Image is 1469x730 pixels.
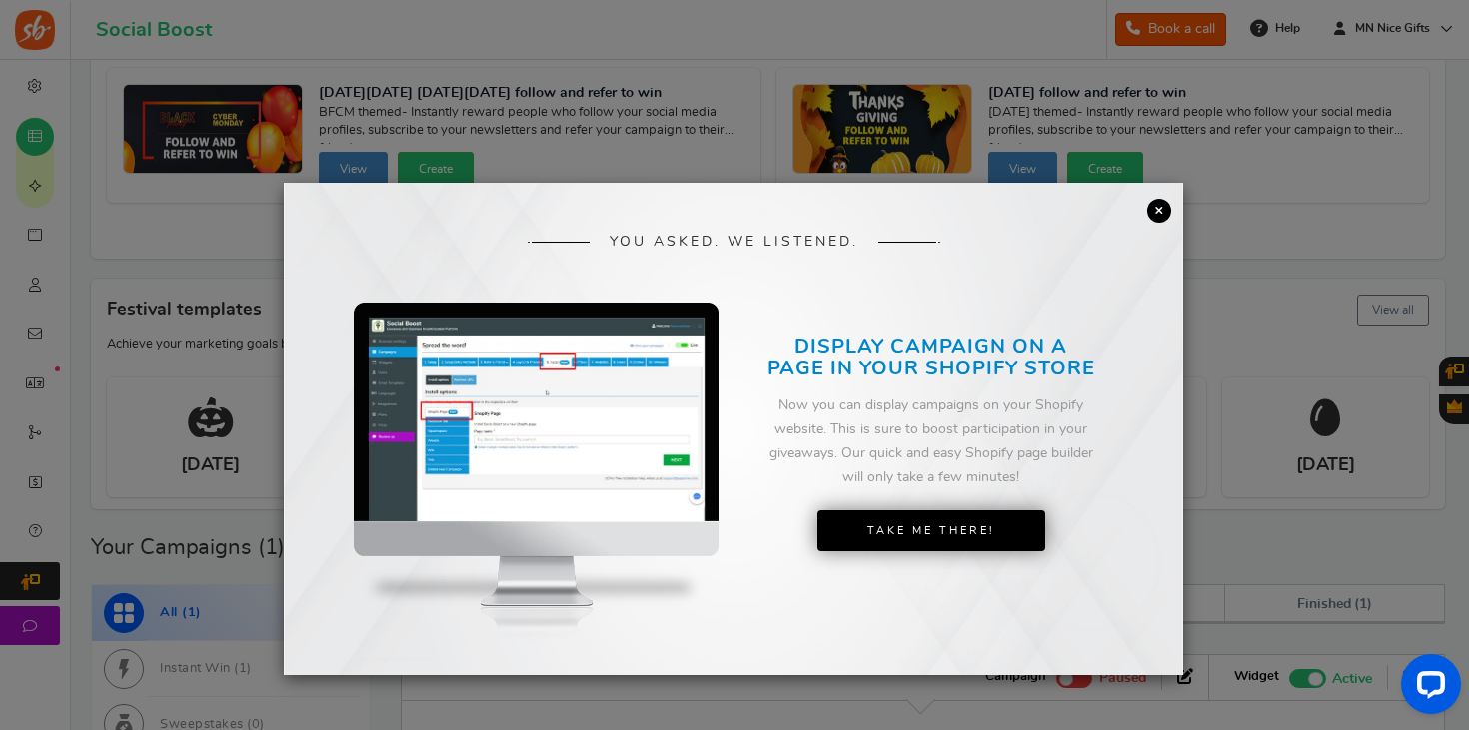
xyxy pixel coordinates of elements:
[610,235,858,250] span: YOU ASKED. WE LISTENED.
[817,510,1045,552] a: Take Me There!
[765,394,1097,489] div: Now you can display campaigns on your Shopify website. This is sure to boost participation in you...
[1147,199,1171,223] a: ×
[354,303,719,672] img: mockup
[369,318,705,521] img: screenshot
[1385,646,1469,730] iframe: LiveChat chat widget
[765,336,1097,379] h2: DISPLAY CAMPAIGN ON A PAGE IN YOUR SHOPIFY STORE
